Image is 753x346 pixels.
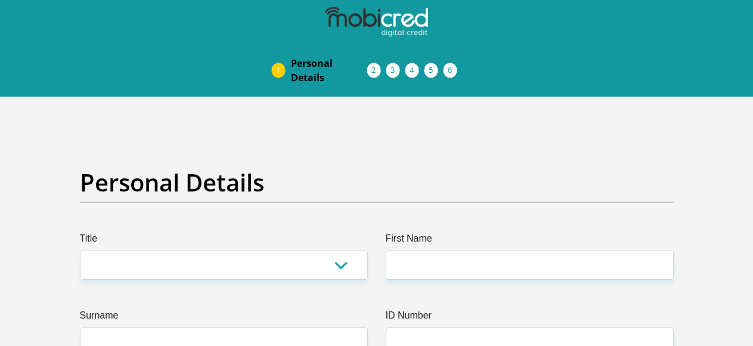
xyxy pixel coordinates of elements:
[291,56,367,85] span: Personal Details
[325,7,427,37] img: mobicred logo
[386,231,674,251] label: First Name
[80,231,368,251] label: Title
[80,168,674,197] h2: Personal Details
[281,51,377,89] a: PersonalDetails
[386,251,674,280] input: First Name
[386,308,674,328] label: ID Number
[80,308,368,328] label: Surname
